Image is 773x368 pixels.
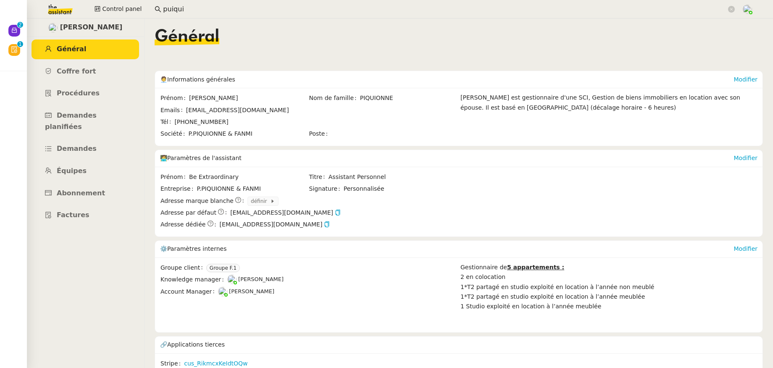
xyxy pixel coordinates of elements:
nz-badge-sup: 2 [17,22,23,28]
span: Knowledge manager [160,275,227,284]
u: 5 appartements : [507,264,564,271]
span: Applications tierces [167,341,225,348]
span: Adresse marque blanche [160,196,234,206]
span: Be Extraordinary [189,172,308,182]
a: Modifier [734,155,757,161]
div: 🧑‍💼 [160,71,734,88]
span: Procédures [57,89,100,97]
span: Account Manager [160,287,218,297]
img: users%2FNTfmycKsCFdqp6LX6USf2FmuPJo2%2Favatar%2F16D86256-2126-4AE5-895D-3A0011377F92_1_102_o-remo... [218,287,227,296]
span: Paramètres internes [167,245,226,252]
span: P.PIQUIONNE & FANMI [197,184,308,194]
span: Assistant Personnel [329,172,457,182]
span: Nom de famille [309,93,360,103]
p: 1 [18,41,22,49]
span: Titre [309,172,329,182]
span: Prénom [160,172,189,182]
a: Demandes [32,139,139,159]
span: définir [251,197,270,205]
div: Gestionnaire de [460,263,757,272]
span: Société [160,129,188,139]
a: Équipes [32,161,139,181]
span: Signature [309,184,344,194]
a: Coffre fort [32,62,139,81]
nz-tag: Groupe F.1 [206,264,240,272]
img: users%2FyQfMwtYgTqhRP2YHWHmG2s2LYaD3%2Favatar%2Fprofile-pic.png [227,275,237,284]
span: Général [155,29,219,45]
span: Adresse par défaut [160,208,216,218]
span: [EMAIL_ADDRESS][DOMAIN_NAME] [230,208,341,218]
li: 2 en colocation [460,272,757,282]
span: [PERSON_NAME] [189,93,308,103]
a: Modifier [734,76,757,83]
span: [PERSON_NAME] [229,288,274,294]
span: Informations générales [167,76,235,83]
span: Demandes planifiées [45,111,97,131]
span: Emails [160,105,186,115]
span: [PERSON_NAME] [60,22,123,33]
span: Général [57,45,86,53]
span: Abonnement [57,189,105,197]
button: Control panel [89,3,147,15]
p: 2 [18,22,22,29]
li: 1*T2 partagé en studio exploité en location à l’année non meublé [460,282,757,292]
div: ⚙️ [160,241,734,258]
span: [EMAIL_ADDRESS][DOMAIN_NAME] [186,107,289,113]
input: Rechercher [163,4,726,15]
a: Abonnement [32,184,139,203]
a: Procédures [32,84,139,103]
span: [PHONE_NUMBER] [174,118,228,125]
span: Demandes [57,145,97,152]
nz-badge-sup: 1 [17,41,23,47]
span: Paramètres de l'assistant [167,155,242,161]
span: Coffre fort [57,67,96,75]
div: 🧑‍💻 [160,150,734,167]
span: Adresse dédiée [160,220,205,229]
a: Général [32,39,139,59]
span: Équipes [57,167,87,175]
span: P.PIQUIONNE & FANMI [188,129,308,139]
span: PIQUIONNE [360,93,457,103]
div: [PERSON_NAME] est gestionnaire d'une SCI, Gestion de biens immobiliers en location avec son épous... [460,93,757,140]
span: Poste [309,129,331,139]
span: Control panel [102,4,142,14]
span: Factures [57,211,89,219]
span: Prénom [160,93,189,103]
li: 1 Studio exploité en location à l’année meublée [460,302,757,311]
img: users%2FNTfmycKsCFdqp6LX6USf2FmuPJo2%2Favatar%2F16D86256-2126-4AE5-895D-3A0011377F92_1_102_o-remo... [743,5,752,14]
span: [PERSON_NAME] [238,276,284,282]
a: Modifier [734,245,757,252]
span: Tél [160,117,174,127]
span: Entreprise [160,184,197,194]
span: Groupe client [160,263,206,273]
li: 1*T2 partagé en studio exploité en location à l’année meublée [460,292,757,302]
img: users%2FcRgg4TJXLQWrBH1iwK9wYfCha1e2%2Favatar%2Fc9d2fa25-7b78-4dd4-b0f3-ccfa08be62e5 [48,23,58,32]
span: [EMAIL_ADDRESS][DOMAIN_NAME] [220,220,330,229]
div: 🔗 [160,336,757,353]
a: Demandes planifiées [32,106,139,137]
span: Personnalisée [344,184,384,194]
